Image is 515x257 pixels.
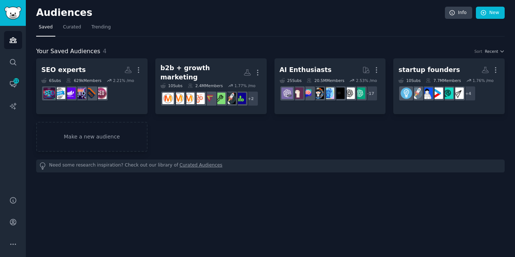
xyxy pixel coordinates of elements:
[64,88,76,99] img: seogrowth
[333,88,345,99] img: ArtificialInteligence
[312,88,324,99] img: aiArt
[155,58,267,114] a: b2b + growth marketing10Subs2.4MMembers1.77% /mo+2MarketingGrowthgrowth_marketinggrowthgrowthmark...
[442,88,453,99] img: FoundersHub
[36,58,148,114] a: SEO experts6Subs629kMembers2.21% /moSEO_ExpertsbigseoSEO_Digital_Marketingseogrowthexpert_seoSEO
[445,7,472,19] a: Info
[235,83,256,88] div: 1.77 % /mo
[188,83,223,88] div: 2.4M Members
[41,65,86,75] div: SEO experts
[36,160,505,172] div: Need some research inspiration? Check out our library of
[4,7,21,20] img: GummySearch logo
[41,78,61,83] div: 6 Sub s
[91,24,111,31] span: Trending
[302,88,314,99] img: ChatGPTPromptGenius
[214,93,225,104] img: growth
[36,7,445,19] h2: Audiences
[474,49,483,54] div: Sort
[485,49,498,54] span: Recent
[224,93,236,104] img: growth_marketing
[473,78,494,83] div: 1.76 % /mo
[393,58,505,114] a: startup founders10Subs7.7MMembers1.76% /mo+4startups_promotionFoundersHubstartupTheFoundersstartu...
[426,78,461,83] div: 7.7M Members
[280,65,332,75] div: AI Enthusiasts
[39,24,53,31] span: Saved
[401,88,412,99] img: Entrepreneur
[398,65,460,75] div: startup founders
[180,162,222,170] a: Curated Audiences
[113,78,134,83] div: 2.21 % /mo
[362,86,378,101] div: + 17
[13,78,20,83] span: 11
[452,88,464,99] img: startups_promotion
[103,48,107,55] span: 4
[61,21,84,37] a: Curated
[204,93,215,104] img: growthmarketing
[75,88,86,99] img: SEO_Digital_Marketing
[160,83,183,88] div: 10 Sub s
[432,88,443,99] img: startup
[411,88,422,99] img: startups
[173,93,184,104] img: DigitalMarketing
[54,88,65,99] img: expert_seo
[36,21,55,37] a: Saved
[85,88,96,99] img: bigseo
[281,88,293,99] img: ChatGPTPro
[36,47,100,56] span: Your Saved Audiences
[160,64,243,82] div: b2b + growth marketing
[66,78,101,83] div: 629k Members
[323,88,334,99] img: artificial
[421,88,433,99] img: TheFounders
[356,78,377,83] div: 2.53 % /mo
[243,91,259,106] div: + 2
[235,93,246,104] img: MarketingGrowth
[183,93,194,104] img: AskMarketing
[89,21,113,37] a: Trending
[280,78,302,83] div: 25 Sub s
[292,88,303,99] img: LocalLLaMA
[485,49,505,54] button: Recent
[44,88,55,99] img: SEO
[354,88,365,99] img: ChatGPT
[162,93,174,104] img: marketing
[398,78,421,83] div: 10 Sub s
[476,7,505,19] a: New
[193,93,205,104] img: GrowthHacking
[307,78,344,83] div: 20.5M Members
[274,58,386,114] a: AI Enthusiasts25Subs20.5MMembers2.53% /mo+17ChatGPTOpenAIArtificialInteligenceartificialaiArtChat...
[36,122,148,152] a: Make a new audience
[343,88,355,99] img: OpenAI
[460,86,476,101] div: + 4
[4,75,22,93] a: 11
[95,88,107,99] img: SEO_Experts
[63,24,81,31] span: Curated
